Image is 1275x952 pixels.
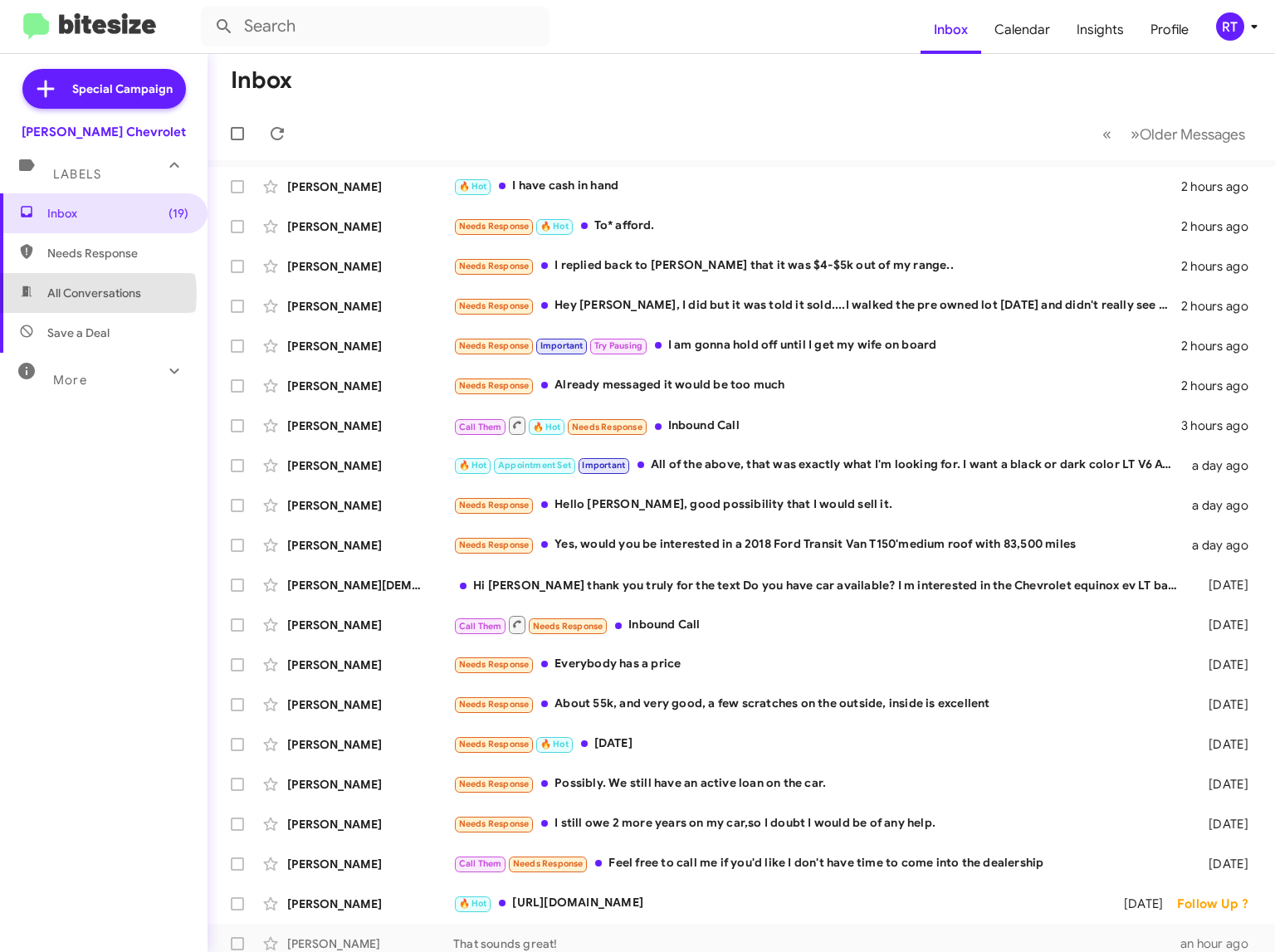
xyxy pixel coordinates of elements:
span: Needs Response [459,500,530,510]
div: [DATE] [1188,856,1262,872]
span: 🔥 Hot [459,898,487,909]
nav: Page navigation example [1093,117,1255,151]
div: About 55k, and very good, a few scratches on the outside, inside is excellent [453,695,1188,714]
span: Important [540,340,584,351]
div: I am gonna hold off until I get my wife on board [453,336,1181,355]
div: [PERSON_NAME] [287,776,453,793]
div: Already messaged it would be too much [453,376,1181,395]
span: 🔥 Hot [459,181,487,192]
span: Needs Response [533,621,603,632]
div: RT [1216,12,1244,41]
span: Inbox [47,205,188,222]
div: an hour ago [1180,935,1262,952]
div: I still owe 2 more years on my car,so I doubt I would be of any help. [453,814,1188,833]
span: Appointment Set [498,460,571,471]
span: » [1131,124,1140,144]
span: Needs Response [459,300,530,311]
a: Calendar [981,6,1063,54]
a: Inbox [921,6,981,54]
button: Previous [1092,117,1121,151]
span: Labels [53,167,101,182]
div: [PERSON_NAME] [287,736,453,753]
div: [DATE] [453,735,1188,754]
div: [PERSON_NAME] [287,378,453,394]
span: Needs Response [459,818,530,829]
span: « [1102,124,1111,144]
div: a day ago [1188,457,1262,474]
a: Special Campaign [22,69,186,109]
span: Needs Response [459,699,530,710]
span: More [53,373,87,388]
input: Search [201,7,550,46]
div: [DATE] [1188,577,1262,593]
span: Needs Response [47,245,188,261]
span: (19) [169,205,188,222]
div: a day ago [1188,497,1262,514]
div: [PERSON_NAME] [287,696,453,713]
button: Next [1121,117,1255,151]
span: Needs Response [459,221,530,232]
div: [PERSON_NAME] [287,457,453,474]
div: [DATE] [1188,657,1262,673]
div: All of the above, that was exactly what I'm looking for. I want a black or dark color LT V6 AWD b... [453,456,1188,475]
span: Call Them [459,858,502,869]
div: 2 hours ago [1181,178,1262,195]
div: [PERSON_NAME] [287,178,453,195]
div: Everybody has a price [453,655,1188,674]
div: [PERSON_NAME] [287,856,453,872]
div: a day ago [1188,537,1262,554]
span: 🔥 Hot [533,422,561,432]
div: [PERSON_NAME] [287,417,453,434]
div: That sounds great! [453,935,1180,952]
div: Hi [PERSON_NAME] thank you truly for the text Do you have car available? I m interested in the Ch... [453,577,1188,593]
span: 🔥 Hot [459,460,487,471]
div: [PERSON_NAME] [287,537,453,554]
span: Save a Deal [47,325,110,341]
div: 3 hours ago [1181,417,1262,434]
span: Needs Response [459,779,530,789]
h1: Inbox [231,67,292,94]
div: 2 hours ago [1181,258,1262,275]
div: [DATE] [1109,896,1176,912]
span: Important [582,460,625,471]
div: Inbound Call [453,415,1181,436]
span: 🔥 Hot [540,739,569,749]
span: Special Campaign [72,81,173,97]
div: Inbound Call [453,614,1188,635]
div: To* afford. [453,217,1181,236]
div: Yes, would you be interested in a 2018 Ford Transit Van T150'medium roof with 83,500 miles [453,535,1188,554]
span: 🔥 Hot [540,221,569,232]
span: Needs Response [459,340,530,351]
div: Hello [PERSON_NAME], good possibility that I would sell it. [453,496,1188,515]
div: [PERSON_NAME] [287,218,453,235]
a: Insights [1063,6,1137,54]
div: I have cash in hand [453,177,1181,196]
div: [PERSON_NAME] [287,258,453,275]
div: I replied back to [PERSON_NAME] that it was $4-$5k out of my range.. [453,256,1181,276]
div: [PERSON_NAME] Chevrolet [22,124,186,140]
span: Needs Response [513,858,584,869]
div: [DATE] [1188,617,1262,633]
span: Needs Response [459,739,530,749]
div: [PERSON_NAME] [287,657,453,673]
div: Feel free to call me if you'd like I don't have time to come into the dealership [453,854,1188,873]
button: RT [1202,12,1257,41]
span: All Conversations [47,285,141,301]
a: Profile [1137,6,1202,54]
div: [DATE] [1188,696,1262,713]
span: Needs Response [572,422,642,432]
div: Possibly. We still have an active loan on the car. [453,774,1188,793]
span: Older Messages [1140,125,1245,144]
span: Needs Response [459,380,530,391]
span: Try Pausing [594,340,642,351]
div: [DATE] [1188,736,1262,753]
div: Hey [PERSON_NAME], I did but it was told it sold....I walked the pre owned lot [DATE] and didn't ... [453,296,1181,315]
span: Call Them [459,621,502,632]
div: [PERSON_NAME] [287,617,453,633]
div: [PERSON_NAME] [287,896,453,912]
span: Needs Response [459,261,530,271]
